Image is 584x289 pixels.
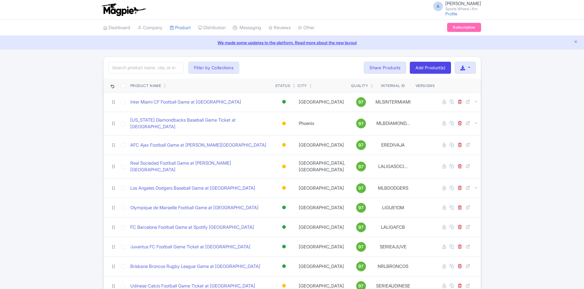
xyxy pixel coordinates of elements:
[233,20,261,36] a: Messaging
[298,20,314,36] a: Other
[373,155,413,178] td: LALIGASOCI...
[351,97,370,107] a: 97
[373,256,413,276] td: NRLBRONCOS
[281,262,287,271] div: Active
[358,263,363,270] span: 97
[295,198,349,217] td: [GEOGRAPHIC_DATA]
[100,3,147,16] img: logo-ab69f6fb50320c5b225c76a69d11143b.png
[295,92,349,112] td: [GEOGRAPHIC_DATA]
[130,244,250,250] a: Juventus FC Football Game Ticket at [GEOGRAPHIC_DATA]
[413,79,437,92] th: Versions
[373,198,413,217] td: LIGUE1OM
[373,135,413,155] td: EREDIVAJA
[358,204,363,211] span: 97
[281,184,287,192] div: Building
[351,119,370,128] a: 97
[573,39,578,46] button: Close announcement
[433,2,443,11] span: A
[351,140,370,150] a: 97
[445,7,481,11] small: Sports Where I Am
[298,83,307,89] div: City
[295,155,349,178] td: [GEOGRAPHIC_DATA], [GEOGRAPHIC_DATA]
[130,83,161,89] div: Product Name
[447,23,481,32] a: Subscription
[351,222,370,232] a: 97
[358,120,363,127] span: 97
[351,262,370,271] a: 97
[103,20,130,36] a: Dashboard
[373,237,413,256] td: SERIEAJUVE
[351,242,370,252] a: 97
[4,39,580,46] a: We made some updates to the platform. Read more about the new layout
[351,203,370,213] a: 97
[281,203,287,212] div: Active
[445,11,457,16] a: Profile
[130,160,270,173] a: Real Sociedad Football Game at [PERSON_NAME][GEOGRAPHIC_DATA]
[188,62,239,74] button: Filter by Collections
[281,242,287,251] div: Active
[130,142,266,149] a: AFC Ajax Football Game at [PERSON_NAME][GEOGRAPHIC_DATA]
[268,20,291,36] a: Reviews
[170,20,191,36] a: Product
[130,204,258,211] a: Olympique de Marseille Football Game at [GEOGRAPHIC_DATA]
[295,135,349,155] td: [GEOGRAPHIC_DATA]
[358,99,363,105] span: 97
[351,162,370,171] a: 97
[351,183,370,193] a: 97
[295,112,349,135] td: Phoenix
[358,185,363,191] span: 97
[364,62,406,74] a: Share Products
[373,112,413,135] td: MLBDIAMOND...
[410,62,451,74] a: Add Product(s)
[358,142,363,148] span: 97
[198,20,226,36] a: Distribution
[275,83,291,89] div: Status
[358,244,363,250] span: 97
[130,224,254,231] a: FC Barcelona Football Game at Spotify [GEOGRAPHIC_DATA]
[108,62,184,73] input: Search product name, city, or interal id
[130,117,270,130] a: [US_STATE] Diamondbacks Baseball Game Ticket at [GEOGRAPHIC_DATA]
[138,20,162,36] a: Company
[281,119,287,128] div: Building
[373,178,413,198] td: MLBDODGERS
[358,224,363,231] span: 97
[430,1,481,11] a: A [PERSON_NAME] Sports Where I Am
[281,141,287,149] div: Building
[351,83,368,89] div: Quality
[358,163,363,170] span: 97
[130,263,260,270] a: Brisbane Broncos Rugby League Game at [GEOGRAPHIC_DATA]
[295,256,349,276] td: [GEOGRAPHIC_DATA]
[295,217,349,237] td: [GEOGRAPHIC_DATA]
[130,99,241,106] a: Inter Miami CF Football Game at [GEOGRAPHIC_DATA]
[130,185,255,192] a: Los Angeles Dodgers Baseball Game at [GEOGRAPHIC_DATA]
[445,1,481,6] span: [PERSON_NAME]
[295,178,349,198] td: [GEOGRAPHIC_DATA]
[373,79,413,92] th: Internal ID
[281,162,287,171] div: Building
[295,237,349,256] td: [GEOGRAPHIC_DATA]
[281,98,287,106] div: Active
[281,223,287,232] div: Active
[373,217,413,237] td: LALIGAFCB
[373,92,413,112] td: MLSINTERMIAMI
